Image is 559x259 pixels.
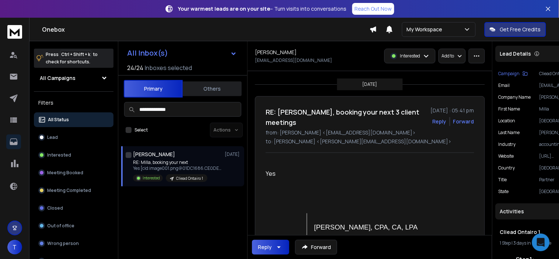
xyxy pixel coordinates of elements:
[121,46,243,60] button: All Inbox(s)
[255,57,332,63] p: [EMAIL_ADDRESS][DOMAIN_NAME]
[34,148,113,162] button: Interested
[485,22,546,37] button: Get Free Credits
[453,118,474,125] div: Forward
[352,3,394,15] a: Reach Out Now
[499,177,507,183] p: title
[178,5,346,13] p: – Turn visits into conversations
[258,244,272,251] div: Reply
[266,138,474,145] p: to: [PERSON_NAME] <[PERSON_NAME][EMAIL_ADDRESS][DOMAIN_NAME]>
[500,50,531,57] p: Lead Details
[124,80,183,98] button: Primary
[314,223,418,231] span: [PERSON_NAME], CPA, CA, LPA
[266,129,474,136] p: from: [PERSON_NAME] <[EMAIL_ADDRESS][DOMAIN_NAME]>
[176,176,203,181] p: Cliead Ontairo 1
[407,26,446,33] p: My Workspace
[225,151,241,157] p: [DATE]
[133,160,221,165] p: RE: Milla, booking your next
[499,118,516,124] p: location
[34,98,113,108] h3: Filters
[60,50,91,59] span: Ctrl + Shift + k
[47,188,91,193] p: Meeting Completed
[183,81,242,97] button: Others
[34,165,113,180] button: Meeting Booked
[7,240,22,255] button: T
[34,112,113,127] button: All Status
[354,5,392,13] p: Reach Out Now
[363,81,377,87] p: [DATE]
[532,234,550,251] div: Open Intercom Messenger
[47,152,71,158] p: Interested
[499,130,520,136] p: Last Name
[499,165,515,171] p: Country
[266,107,426,127] h1: RE: [PERSON_NAME], booking your next 3 client meetings
[34,183,113,198] button: Meeting Completed
[178,5,270,12] strong: Your warmest leads are on your site
[47,223,74,229] p: Out of office
[47,170,83,176] p: Meeting Booked
[433,118,447,125] button: Reply
[143,175,160,181] p: Interested
[47,205,63,211] p: Closed
[127,49,168,57] h1: All Inbox(s)
[499,141,516,147] p: industry
[266,169,276,178] span: Yes
[133,165,221,171] p: Yes [cid:image001.png@01DC1686.CE0DEC80] Celebrating 33 years
[133,151,175,158] h1: [PERSON_NAME]
[42,25,370,34] h1: Onebox
[34,201,113,216] button: Closed
[499,71,528,77] button: Campaign
[47,241,79,246] p: Wrong person
[34,236,113,251] button: Wrong person
[431,107,474,114] p: [DATE] : 05:41 pm
[499,71,520,77] p: Campaign
[499,106,520,112] p: First Name
[499,94,531,100] p: Company Name
[400,53,420,59] p: Interested
[514,240,552,246] span: 3 days in sequence
[47,134,58,140] p: Lead
[442,53,454,59] p: Add to
[500,26,541,33] p: Get Free Credits
[7,25,22,39] img: logo
[255,49,297,56] h1: [PERSON_NAME]
[34,130,113,145] button: Lead
[500,240,511,246] span: 1 Step
[34,71,113,85] button: All Campaigns
[295,240,337,255] button: Forward
[145,63,192,72] h3: Inboxes selected
[48,117,69,123] p: All Status
[134,127,148,133] label: Select
[252,240,289,255] button: Reply
[34,218,113,233] button: Out of office
[499,153,514,159] p: website
[40,74,76,82] h1: All Campaigns
[127,63,143,72] span: 24 / 24
[499,189,509,195] p: State
[46,51,98,66] p: Press to check for shortcuts.
[499,83,510,88] p: Email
